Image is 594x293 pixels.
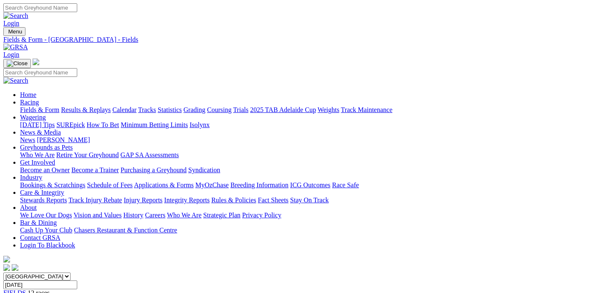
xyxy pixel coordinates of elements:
a: Tracks [138,106,156,113]
a: Schedule of Fees [87,181,132,189]
a: Login To Blackbook [20,242,75,249]
a: Track Injury Rebate [68,196,122,204]
a: Privacy Policy [242,211,281,219]
a: Login [3,51,19,58]
a: Login [3,20,19,27]
a: Fact Sheets [258,196,288,204]
div: Get Involved [20,166,591,174]
div: Racing [20,106,591,114]
a: We Love Our Dogs [20,211,72,219]
div: Wagering [20,121,591,129]
a: SUREpick [56,121,85,128]
img: GRSA [3,43,28,51]
a: Calendar [112,106,136,113]
a: MyOzChase [195,181,229,189]
a: Become an Owner [20,166,70,173]
a: Statistics [158,106,182,113]
a: Care & Integrity [20,189,64,196]
button: Toggle navigation [3,59,31,68]
a: [PERSON_NAME] [37,136,90,143]
a: Breeding Information [230,181,288,189]
div: Industry [20,181,591,189]
a: [DATE] Tips [20,121,55,128]
a: Applications & Forms [134,181,194,189]
a: Stewards Reports [20,196,67,204]
div: Greyhounds as Pets [20,151,591,159]
a: News [20,136,35,143]
a: Vision and Values [73,211,121,219]
a: Who We Are [167,211,202,219]
img: twitter.svg [12,264,18,271]
a: Bar & Dining [20,219,57,226]
a: Syndication [188,166,220,173]
span: Menu [8,28,22,35]
a: Grading [184,106,205,113]
img: logo-grsa-white.png [3,256,10,262]
button: Toggle navigation [3,27,25,36]
div: Bar & Dining [20,227,591,234]
a: Racing [20,99,39,106]
a: History [123,211,143,219]
a: Integrity Reports [164,196,210,204]
a: Fields & Form [20,106,59,113]
a: Stay On Track [290,196,329,204]
input: Select date [3,280,77,289]
a: Strategic Plan [203,211,240,219]
a: News & Media [20,129,61,136]
a: Get Involved [20,159,55,166]
img: logo-grsa-white.png [33,59,39,65]
a: Bookings & Scratchings [20,181,85,189]
a: Contact GRSA [20,234,60,241]
input: Search [3,68,77,77]
input: Search [3,3,77,12]
a: Results & Replays [61,106,111,113]
a: Race Safe [332,181,359,189]
a: Purchasing a Greyhound [121,166,187,173]
a: Track Maintenance [341,106,392,113]
div: Care & Integrity [20,196,591,204]
img: Search [3,77,28,84]
a: About [20,204,37,211]
div: About [20,211,591,219]
img: facebook.svg [3,264,10,271]
a: Cash Up Your Club [20,227,72,234]
a: Rules & Policies [211,196,256,204]
a: Careers [145,211,165,219]
a: Who We Are [20,151,55,158]
a: Chasers Restaurant & Function Centre [74,227,177,234]
a: Become a Trainer [71,166,119,173]
a: Coursing [207,106,232,113]
a: 2025 TAB Adelaide Cup [250,106,316,113]
a: Trials [233,106,248,113]
a: Fields & Form - [GEOGRAPHIC_DATA] - Fields [3,36,591,43]
a: Injury Reports [124,196,162,204]
a: ICG Outcomes [290,181,330,189]
a: Home [20,91,36,98]
div: News & Media [20,136,591,144]
a: Greyhounds as Pets [20,144,73,151]
img: Close [7,60,28,67]
a: How To Bet [87,121,119,128]
a: Weights [318,106,339,113]
a: Minimum Betting Limits [121,121,188,128]
a: Industry [20,174,42,181]
img: Search [3,12,28,20]
a: Retire Your Greyhound [56,151,119,158]
a: Isolynx [190,121,210,128]
a: Wagering [20,114,46,121]
a: GAP SA Assessments [121,151,179,158]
